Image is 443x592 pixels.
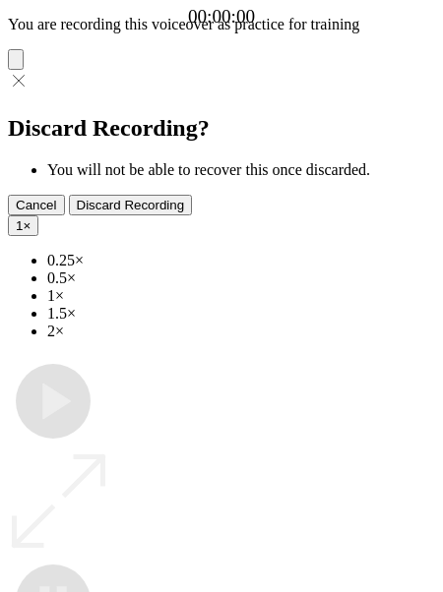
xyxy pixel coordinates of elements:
li: 1.5× [47,305,435,323]
li: You will not be able to recover this once discarded. [47,161,435,179]
li: 2× [47,323,435,340]
h2: Discard Recording? [8,115,435,142]
li: 0.25× [47,252,435,269]
a: 00:00:00 [188,6,255,28]
li: 0.5× [47,269,435,287]
button: Discard Recording [69,195,193,215]
li: 1× [47,287,435,305]
span: 1 [16,218,23,233]
button: Cancel [8,195,65,215]
p: You are recording this voiceover as practice for training [8,16,435,33]
button: 1× [8,215,38,236]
